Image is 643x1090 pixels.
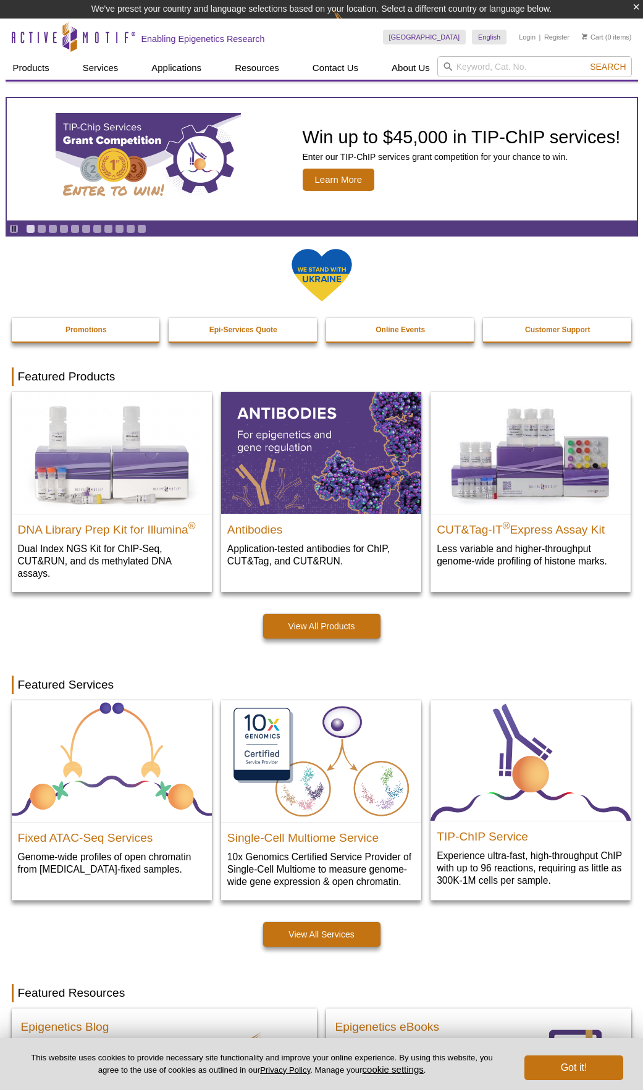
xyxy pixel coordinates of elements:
[48,224,57,233] a: Go to slide 3
[227,56,287,80] a: Resources
[126,224,135,233] a: Go to slide 10
[263,614,380,639] a: View All Products
[12,676,632,694] h2: Featured Services
[303,128,621,146] h2: Win up to $45,000 in TIP-ChIP services!
[221,700,421,823] img: Single-Cell Multiome Servicee
[437,849,624,887] p: Experience ultra-fast, high-throughput ChIP with up to 96 reactions, requiring as little as 300K-...
[56,113,241,206] img: TIP-ChIP Services Grant Competition
[503,520,510,530] sup: ®
[519,33,536,41] a: Login
[483,318,632,342] a: Customer Support
[12,318,161,342] a: Promotions
[303,169,375,191] span: Learn More
[104,224,113,233] a: Go to slide 8
[437,542,624,568] p: Less variable and higher-throughput genome-wide profiling of histone marks​.
[544,33,569,41] a: Register
[18,542,206,580] p: Dual Index NGS Kit for ChIP-Seq, CUT&RUN, and ds methylated DNA assays.
[70,224,80,233] a: Go to slide 5
[12,700,212,823] img: Fixed ATAC-Seq Services
[326,318,476,342] a: Online Events
[221,392,421,513] img: All Antibodies
[93,224,102,233] a: Go to slide 7
[524,1055,623,1080] button: Got it!
[227,542,415,568] p: Application-tested antibodies for ChIP, CUT&Tag, and CUT&RUN.
[376,325,425,334] strong: Online Events
[12,392,212,592] a: DNA Library Prep Kit for Illumina DNA Library Prep Kit for Illumina® Dual Index NGS Kit for ChIP-...
[363,1064,424,1075] button: cookie settings
[582,33,587,40] img: Your Cart
[586,61,629,72] button: Search
[9,224,19,233] a: Toggle autoplay
[82,224,91,233] a: Go to slide 6
[21,1018,109,1039] a: Epigenetics Blog
[437,518,624,536] h2: CUT&Tag-IT Express Assay Kit
[384,56,437,80] a: About Us
[12,367,632,386] h2: Featured Products
[431,700,631,821] img: TIP-ChIP Service
[75,56,126,80] a: Services
[335,1018,440,1039] a: Epigenetics eBooks
[227,826,415,844] h2: Single-Cell Multiome Service
[539,30,541,44] li: |
[144,56,209,80] a: Applications
[115,224,124,233] a: Go to slide 9
[7,98,637,220] a: TIP-ChIP Services Grant Competition Win up to $45,000 in TIP-ChIP services! Enter our TIP-ChIP se...
[221,700,421,901] a: Single-Cell Multiome Servicee Single-Cell Multiome Service 10x Genomics Certified Service Provide...
[263,922,380,947] a: View All Services
[260,1065,310,1075] a: Privacy Policy
[582,30,632,44] li: (0 items)
[141,33,265,44] h2: Enabling Epigenetics Research
[18,518,206,536] h2: DNA Library Prep Kit for Illumina
[291,248,353,303] img: We Stand With Ukraine
[20,1052,504,1076] p: This website uses cookies to provide necessary site functionality and improve your online experie...
[12,984,632,1002] h2: Featured Resources
[7,98,637,220] article: TIP-ChIP Services Grant Competition
[12,392,212,513] img: DNA Library Prep Kit for Illumina
[12,700,212,889] a: Fixed ATAC-Seq Services Fixed ATAC-Seq Services Genome-wide profiles of open chromatin from [MEDI...
[582,33,603,41] a: Cart
[590,62,626,72] span: Search
[59,224,69,233] a: Go to slide 4
[221,392,421,579] a: All Antibodies Antibodies Application-tested antibodies for ChIP, CUT&Tag, and CUT&RUN.
[37,224,46,233] a: Go to slide 2
[18,826,206,844] h2: Fixed ATAC-Seq Services
[431,392,631,579] a: CUT&Tag-IT® Express Assay Kit CUT&Tag-IT®Express Assay Kit Less variable and higher-throughput ge...
[169,318,318,342] a: Epi-Services Quote
[65,325,107,334] strong: Promotions
[383,30,466,44] a: [GEOGRAPHIC_DATA]
[305,56,366,80] a: Contact Us
[209,325,277,334] strong: Epi-Services Quote
[6,56,57,80] a: Products
[431,392,631,513] img: CUT&Tag-IT® Express Assay Kit
[334,9,366,38] img: Change Here
[335,1021,440,1033] h3: Epigenetics eBooks
[431,700,631,900] a: TIP-ChIP Service TIP-ChIP Service Experience ultra-fast, high-throughput ChIP with up to 96 react...
[437,824,624,843] h2: TIP-ChIP Service
[525,325,590,334] strong: Customer Support
[21,1021,109,1033] h3: Epigenetics Blog
[303,151,621,162] p: Enter our TIP-ChIP services grant competition for your chance to win.
[472,30,506,44] a: English
[26,224,35,233] a: Go to slide 1
[137,224,146,233] a: Go to slide 11
[18,850,206,876] p: Genome-wide profiles of open chromatin from [MEDICAL_DATA]-fixed samples.
[227,518,415,536] h2: Antibodies
[227,850,415,888] p: 10x Genomics Certified Service Provider of Single-Cell Multiome to measure genome-wide gene expre...
[437,56,632,77] input: Keyword, Cat. No.
[188,520,196,530] sup: ®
